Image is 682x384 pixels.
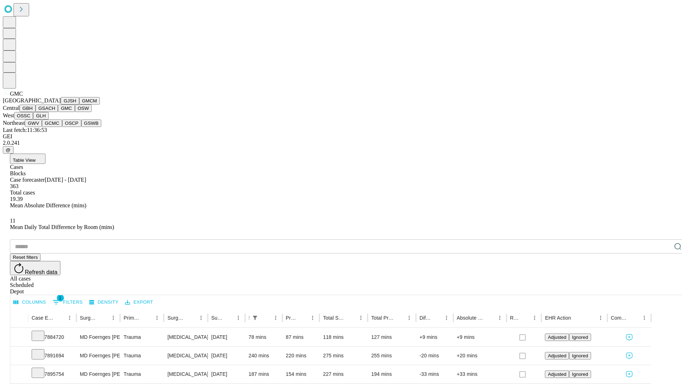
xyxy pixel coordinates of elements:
button: Menu [196,313,206,323]
button: Menu [356,313,366,323]
div: Absolute Difference [457,315,484,321]
div: 2.0.241 [3,140,679,146]
span: Ignored [572,372,588,377]
button: GBH [20,105,36,112]
button: Menu [233,313,243,323]
button: Menu [271,313,281,323]
button: GWV [25,119,42,127]
span: Ignored [572,335,588,340]
div: +9 mins [457,328,503,346]
div: +20 mins [457,347,503,365]
span: 363 [10,183,18,189]
div: 255 mins [371,347,412,365]
button: Sort [432,313,442,323]
button: Menu [495,313,505,323]
button: Table View [10,154,45,164]
button: Sort [55,313,65,323]
div: [DATE] [211,347,242,365]
span: Case forecaster [10,177,45,183]
button: Sort [98,313,108,323]
button: Ignored [569,370,591,378]
div: 240 mins [249,347,279,365]
div: 127 mins [371,328,412,346]
span: GMC [10,91,23,97]
button: Show filters [51,297,85,308]
span: [GEOGRAPHIC_DATA] [3,97,61,103]
button: Menu [639,313,649,323]
div: 227 mins [323,365,364,383]
div: 7895754 [32,365,73,383]
button: Expand [14,331,25,344]
div: MD Foernges [PERSON_NAME] [80,347,117,365]
button: GMCM [79,97,100,105]
div: 87 mins [286,328,316,346]
span: Adjusted [548,372,566,377]
button: Menu [152,313,162,323]
button: Menu [530,313,540,323]
span: [DATE] - [DATE] [45,177,86,183]
span: Refresh data [25,269,58,275]
div: Resolved in EHR [510,315,519,321]
button: Adjusted [545,334,569,341]
button: Sort [142,313,152,323]
button: Menu [108,313,118,323]
div: EHR Action [545,315,571,321]
div: [MEDICAL_DATA] [167,365,204,383]
div: +33 mins [457,365,503,383]
button: Show filters [250,313,260,323]
button: Adjusted [545,352,569,359]
div: +9 mins [420,328,450,346]
div: 187 mins [249,365,279,383]
button: Ignored [569,334,591,341]
span: @ [6,147,11,153]
div: 7884720 [32,328,73,346]
div: 154 mins [286,365,316,383]
button: Sort [394,313,404,323]
div: GEI [3,133,679,140]
span: Mean Daily Total Difference by Room (mins) [10,224,114,230]
div: 194 mins [371,365,412,383]
span: Adjusted [548,353,566,358]
span: Adjusted [548,335,566,340]
div: MD Foernges [PERSON_NAME] [80,365,117,383]
button: GSWB [81,119,102,127]
div: Surgery Date [211,315,223,321]
button: Sort [298,313,308,323]
div: Trauma [124,328,160,346]
div: [MEDICAL_DATA] SKIN [MEDICAL_DATA] AND MUSCLE [167,328,204,346]
button: GSACH [36,105,58,112]
button: Sort [629,313,639,323]
span: 1 [57,294,64,302]
button: Export [123,297,155,308]
button: Expand [14,368,25,381]
button: Sort [520,313,530,323]
button: Menu [596,313,606,323]
div: Predicted In Room Duration [286,315,297,321]
div: Case Epic Id [32,315,54,321]
div: Trauma [124,347,160,365]
button: Sort [261,313,271,323]
span: West [3,112,14,118]
span: Table View [13,158,36,163]
span: Mean Absolute Difference (mins) [10,202,86,208]
div: 78 mins [249,328,279,346]
div: Surgeon Name [80,315,98,321]
button: OSSC [14,112,33,119]
span: Ignored [572,353,588,358]
button: GJSH [61,97,79,105]
button: Menu [308,313,318,323]
span: Reset filters [13,255,38,260]
div: -33 mins [420,365,450,383]
div: Surgery Name [167,315,185,321]
button: Expand [14,350,25,362]
button: Sort [346,313,356,323]
div: 1 active filter [250,313,260,323]
div: [MEDICAL_DATA] TOTAL WITH PROCTECTOMY AND [MEDICAL_DATA] [167,347,204,365]
button: Menu [65,313,75,323]
span: Central [3,105,20,111]
button: Menu [442,313,451,323]
div: Total Scheduled Duration [323,315,345,321]
button: GMC [58,105,75,112]
div: Difference [420,315,431,321]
